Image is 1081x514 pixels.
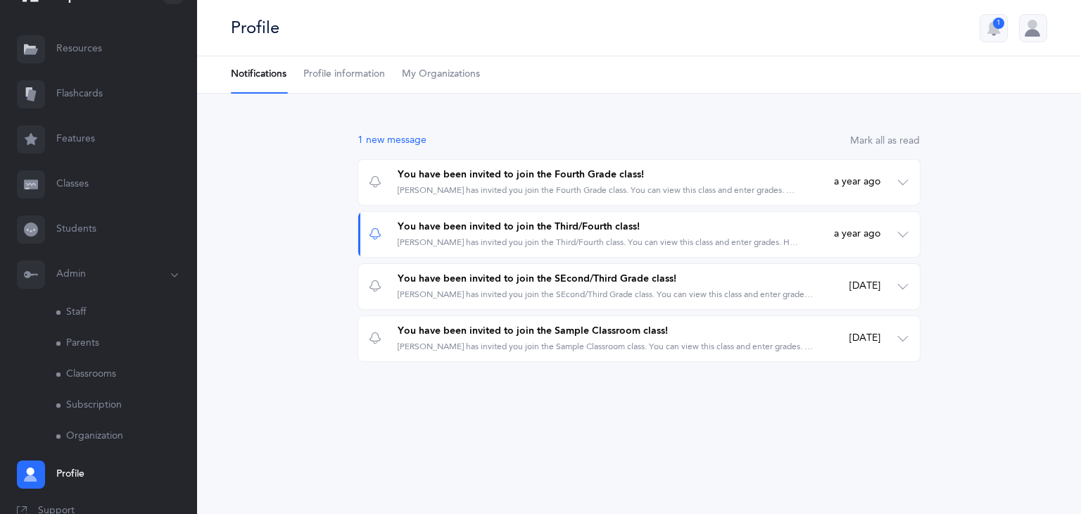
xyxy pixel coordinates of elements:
button: 1 [980,14,1008,42]
div: You have been invited to join the Sample Classroom class! [398,325,816,339]
span: a year ago [834,227,880,242]
a: Subscription [56,390,197,421]
button: You have been invited to join the Fourth Grade class! [PERSON_NAME] has invited you join the Four... [358,160,920,205]
div: You have been invited to join the Fourth Grade class! [398,168,800,182]
div: [PERSON_NAME] has invited you join the Third/Fourth class. You can view this class and enter grad... [398,237,800,249]
button: You have been invited to join the Sample Classroom class! [PERSON_NAME] has invited you join the ... [358,316,920,361]
span: a year ago [834,175,880,189]
div: 1 new message [358,133,426,148]
iframe: Drift Widget Chat Controller [1011,444,1064,497]
span: Profile information [303,68,385,82]
div: Profile [231,16,279,39]
a: Parents [56,328,197,359]
button: You have been invited to join the SEcond/Third Grade class! [PERSON_NAME] has invited you join th... [358,264,920,309]
span: [DATE] [849,332,880,346]
button: Mark all as read [849,133,921,148]
div: You have been invited to join the SEcond/Third Grade class! [398,272,816,287]
div: [PERSON_NAME] has invited you join the Fourth Grade class. You can view this class and enter grad... [398,184,800,196]
div: You have been invited to join the Third/Fourth class! [398,220,800,234]
div: [PERSON_NAME] has invited you join the Sample Classroom class. You can view this class and enter ... [398,341,816,353]
span: [DATE] [849,280,880,294]
button: You have been invited to join the Third/Fourth class! [PERSON_NAME] has invited you join the Thir... [358,212,920,257]
div: 1 [993,18,1004,29]
a: Classrooms [56,359,197,390]
span: My Organizations [402,68,480,82]
a: Organization [56,421,197,452]
a: Staff [56,297,197,328]
div: [PERSON_NAME] has invited you join the SEcond/Third Grade class. You can view this class and ente... [398,289,816,301]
